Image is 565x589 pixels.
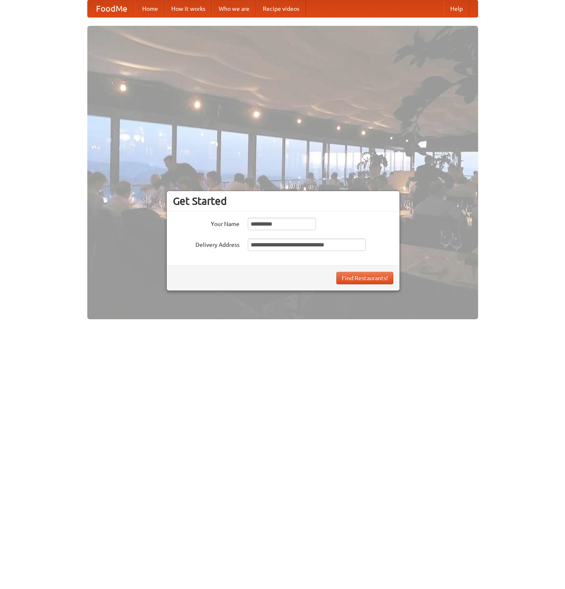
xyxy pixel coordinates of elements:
label: Your Name [173,218,239,228]
a: Who we are [212,0,256,17]
a: How it works [165,0,212,17]
a: Home [136,0,165,17]
label: Delivery Address [173,239,239,249]
h3: Get Started [173,195,393,207]
a: Help [444,0,469,17]
a: Recipe videos [256,0,306,17]
a: FoodMe [88,0,136,17]
button: Find Restaurants! [336,272,393,284]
